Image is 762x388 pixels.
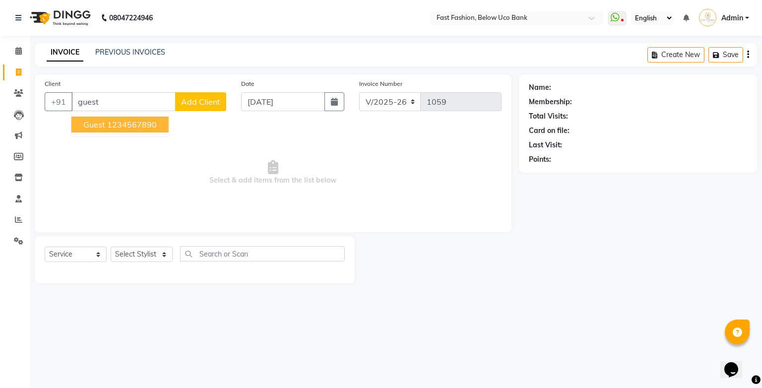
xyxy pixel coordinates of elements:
label: Invoice Number [359,79,402,88]
b: 08047224946 [109,4,153,32]
input: Search or Scan [180,246,345,261]
button: Create New [647,47,704,63]
button: Save [708,47,743,63]
span: Admin [721,13,743,23]
input: Search by Name/Mobile/Email/Code [71,92,176,111]
label: Client [45,79,61,88]
label: Date [241,79,254,88]
div: Name: [529,82,551,93]
div: Membership: [529,97,572,107]
div: Card on file: [529,126,570,136]
img: Admin [699,9,716,26]
button: Add Client [175,92,226,111]
a: PREVIOUS INVOICES [95,48,165,57]
span: Select & add items from the list below [45,123,502,222]
ngb-highlight: 1234567890 [107,120,157,129]
a: INVOICE [47,44,83,62]
img: logo [25,4,93,32]
span: guest [83,120,105,129]
div: Points: [529,154,551,165]
div: Last Visit: [529,140,562,150]
div: Total Visits: [529,111,568,122]
span: Add Client [181,97,220,107]
iframe: chat widget [720,348,752,378]
button: +91 [45,92,72,111]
